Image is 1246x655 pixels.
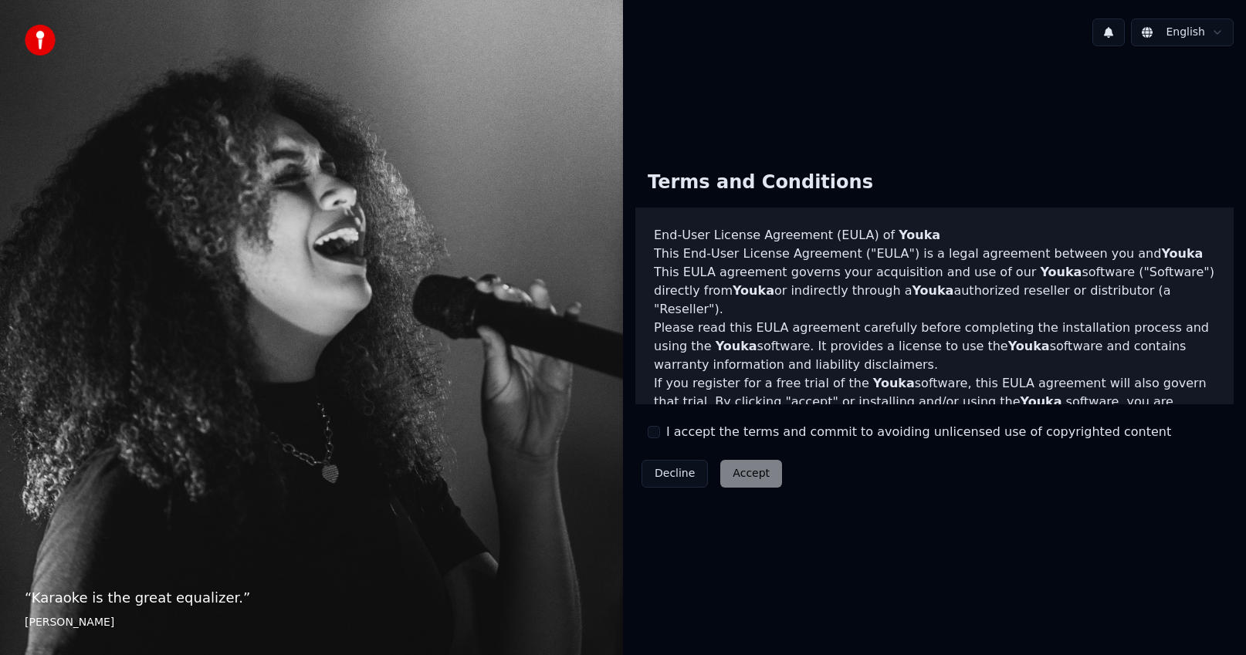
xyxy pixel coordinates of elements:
[654,245,1215,263] p: This End-User License Agreement ("EULA") is a legal agreement between you and
[654,374,1215,448] p: If you register for a free trial of the software, this EULA agreement will also govern that trial...
[873,376,915,390] span: Youka
[25,587,598,609] p: “ Karaoke is the great equalizer. ”
[733,283,774,298] span: Youka
[1161,246,1203,261] span: Youka
[899,228,940,242] span: Youka
[1008,339,1050,353] span: Youka
[654,226,1215,245] h3: End-User License Agreement (EULA) of
[654,319,1215,374] p: Please read this EULA agreement carefully before completing the installation process and using th...
[25,615,598,630] footer: [PERSON_NAME]
[716,339,757,353] span: Youka
[666,423,1171,441] label: I accept the terms and commit to avoiding unlicensed use of copyrighted content
[635,158,885,208] div: Terms and Conditions
[642,460,708,488] button: Decline
[654,263,1215,319] p: This EULA agreement governs your acquisition and use of our software ("Software") directly from o...
[1021,394,1062,409] span: Youka
[912,283,953,298] span: Youka
[1040,265,1082,279] span: Youka
[25,25,56,56] img: youka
